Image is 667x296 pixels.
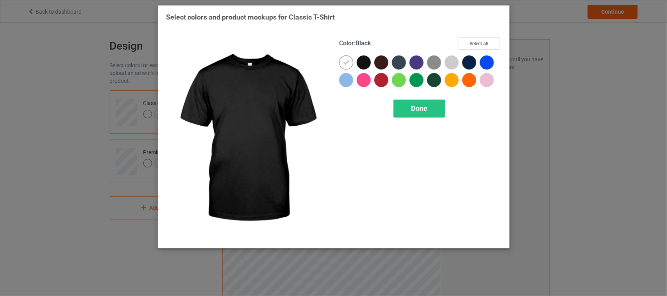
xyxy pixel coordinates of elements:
button: Select all [458,37,500,50]
img: heather_texture.png [427,55,441,70]
img: regular.jpg [166,37,328,240]
span: Color [339,39,354,47]
h4: : [339,39,371,48]
span: Black [356,39,371,47]
span: Done [411,104,427,112]
span: Select colors and product mockups for Classic T-Shirt [166,13,335,21]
